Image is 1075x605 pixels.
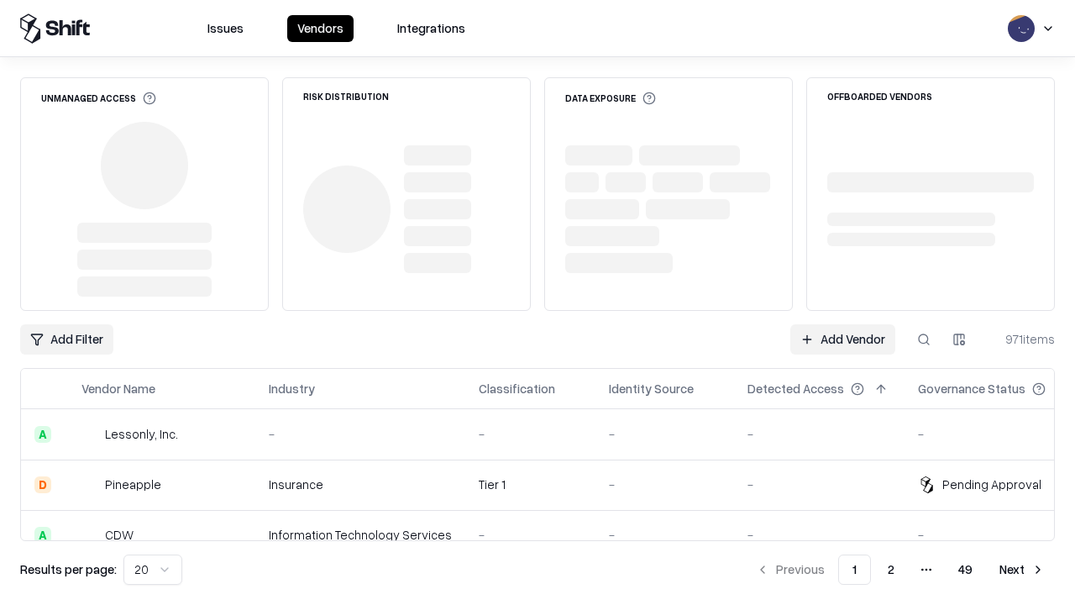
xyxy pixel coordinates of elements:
div: - [609,526,721,544]
button: Next [989,555,1055,585]
div: A [34,426,51,443]
div: Classification [479,380,555,397]
button: 2 [874,555,908,585]
p: Results per page: [20,560,117,578]
div: - [479,425,582,443]
button: Add Filter [20,324,113,355]
div: - [918,526,1072,544]
div: Tier 1 [479,476,582,493]
div: - [747,526,891,544]
div: - [918,425,1072,443]
div: Unmanaged Access [41,92,156,105]
div: Detected Access [747,380,844,397]
img: Pineapple [81,476,98,493]
div: - [747,476,891,493]
button: 1 [838,555,871,585]
div: Information Technology Services [269,526,452,544]
div: Industry [269,380,315,397]
div: - [269,425,452,443]
a: Add Vendor [790,324,895,355]
div: - [609,476,721,493]
div: Offboarded Vendors [827,92,932,101]
nav: pagination [746,555,1055,585]
div: Identity Source [609,380,694,397]
div: CDW [105,526,134,544]
div: Governance Status [918,380,1025,397]
div: A [34,527,51,544]
div: - [747,425,891,443]
div: Data Exposure [565,92,656,105]
div: Vendor Name [81,380,155,397]
button: Integrations [387,15,475,42]
img: Lessonly, Inc. [81,426,98,443]
div: Lessonly, Inc. [105,425,178,443]
div: Insurance [269,476,452,493]
button: 49 [945,555,986,585]
div: - [609,425,721,443]
button: Vendors [287,15,354,42]
div: Pending Approval [942,476,1041,493]
div: Risk Distribution [303,92,389,101]
div: 971 items [988,330,1055,348]
button: Issues [197,15,254,42]
img: CDW [81,527,98,544]
div: - [479,526,582,544]
div: D [34,476,51,493]
div: Pineapple [105,476,161,493]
